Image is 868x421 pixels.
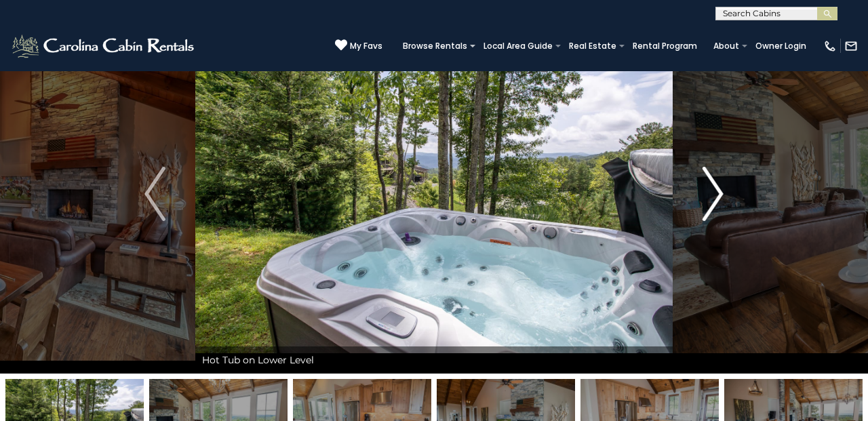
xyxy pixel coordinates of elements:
a: Real Estate [562,37,623,56]
img: phone-regular-white.png [823,39,837,53]
a: About [707,37,746,56]
a: Browse Rentals [396,37,474,56]
span: My Favs [350,40,382,52]
a: Owner Login [749,37,813,56]
img: White-1-2.png [10,33,198,60]
button: Next [673,14,753,374]
img: arrow [144,167,165,221]
img: mail-regular-white.png [844,39,858,53]
div: Hot Tub on Lower Level [195,346,673,374]
a: Rental Program [626,37,704,56]
img: arrow [703,167,723,221]
a: My Favs [335,39,382,53]
button: Previous [115,14,195,374]
a: Local Area Guide [477,37,559,56]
